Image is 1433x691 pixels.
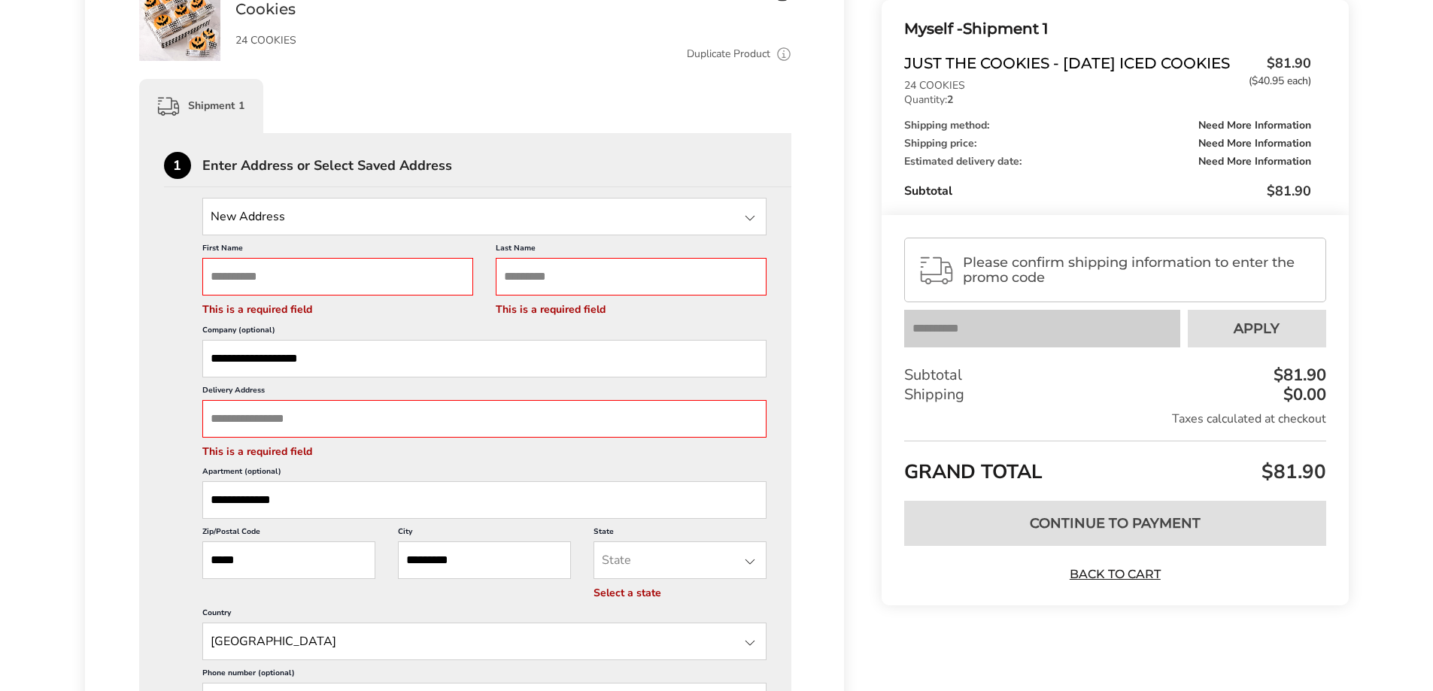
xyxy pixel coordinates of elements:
label: Apartment (optional) [202,466,767,481]
span: Need More Information [1198,156,1311,167]
input: Delivery Address [202,400,767,438]
label: First Name [202,243,473,258]
div: Subtotal [904,365,1325,385]
label: Zip/Postal Code [202,526,375,541]
label: Phone number (optional) [202,668,767,683]
input: Apartment [202,481,767,519]
span: Need More Information [1198,138,1311,149]
span: Just the Cookies - [DATE] Iced Cookies [904,54,1240,77]
div: Shipment 1 [139,79,263,133]
span: This is a required field [202,303,473,317]
p: 24 COOKIES [235,35,512,46]
a: Just the Cookies - [DATE] Iced Cookies$81.90($40.95 each) [904,54,1310,77]
div: Enter Address or Select Saved Address [202,159,792,172]
span: Apply [1234,322,1280,335]
span: $81.90 [1258,459,1326,485]
label: Company (optional) [202,325,767,340]
label: Delivery Address [202,385,767,400]
div: Estimated delivery date: [904,156,1310,167]
div: 1 [164,152,191,179]
span: Need More Information [1198,120,1311,131]
div: Shipping [904,385,1325,405]
label: Last Name [496,243,767,258]
span: $81.90 [1241,54,1311,73]
span: $81.90 [1267,182,1311,200]
span: Please confirm shipping information to enter the promo code [963,255,1312,285]
p: Quantity: [904,95,1310,105]
input: ZIP [202,541,375,579]
input: Company [202,340,767,377]
input: State [594,541,767,579]
label: City [398,526,571,541]
span: ($40.95 each) [1249,76,1311,86]
input: State [202,623,767,660]
input: State [202,198,767,235]
div: Shipment 1 [904,17,1310,41]
div: $81.90 [1270,367,1326,383]
div: Shipping method: [904,120,1310,131]
p: 24 COOKIES [904,80,1310,91]
div: Taxes calculated at checkout [904,411,1325,427]
span: Myself - [904,20,963,38]
input: Last Name [496,258,767,295]
strong: 2 [947,92,953,107]
label: State [594,526,767,541]
div: Subtotal [904,182,1310,200]
a: Duplicate Product [687,46,770,62]
input: First Name [202,258,473,295]
input: City [398,541,571,579]
label: Country [202,608,767,623]
span: This is a required field [202,445,767,459]
button: Continue to Payment [904,501,1325,546]
div: $0.00 [1280,386,1326,403]
div: Shipping price: [904,138,1310,149]
div: GRAND TOTAL [904,441,1325,489]
button: Apply [1188,310,1326,347]
span: Select a state [594,586,767,600]
a: Back to Cart [1062,566,1167,583]
span: This is a required field [496,303,767,317]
